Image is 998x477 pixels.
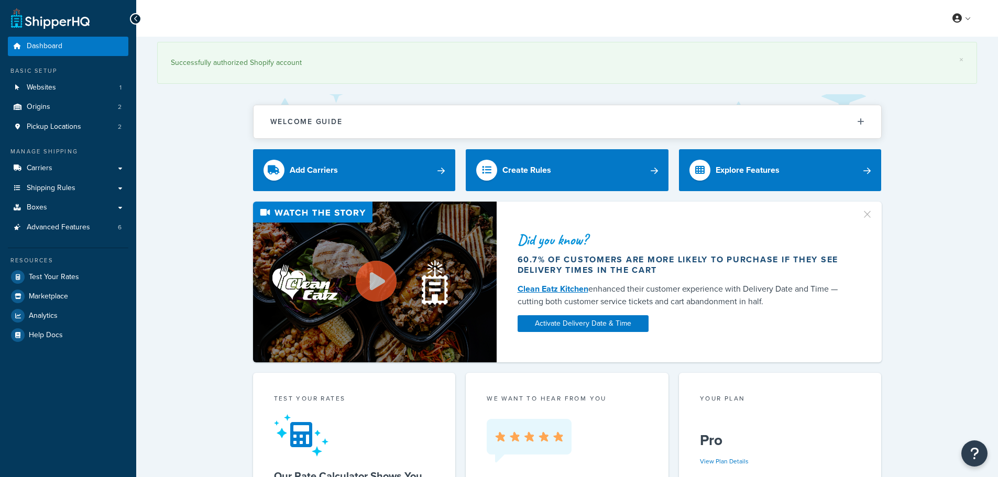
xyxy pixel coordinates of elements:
span: Shipping Rules [27,184,75,193]
a: Add Carriers [253,149,456,191]
p: we want to hear from you [487,394,648,403]
div: Explore Features [716,163,780,178]
a: Test Your Rates [8,268,128,286]
li: Origins [8,97,128,117]
span: Test Your Rates [29,273,79,282]
a: Dashboard [8,37,128,56]
li: Advanced Features [8,218,128,237]
span: Pickup Locations [27,123,81,131]
div: Your Plan [700,394,861,406]
div: 60.7% of customers are more likely to purchase if they see delivery times in the cart [518,254,849,275]
img: Video thumbnail [253,202,497,362]
h5: Pro [700,432,861,449]
a: Shipping Rules [8,179,128,198]
span: 1 [119,83,122,92]
span: Carriers [27,164,52,173]
div: Create Rules [502,163,551,178]
a: Clean Eatz Kitchen [518,283,588,295]
span: Help Docs [29,331,63,340]
div: Test your rates [274,394,435,406]
a: Activate Delivery Date & Time [518,315,649,332]
div: Did you know? [518,232,849,247]
li: Websites [8,78,128,97]
span: Dashboard [27,42,62,51]
h2: Welcome Guide [270,118,343,126]
span: Advanced Features [27,223,90,232]
span: Analytics [29,312,58,320]
a: Pickup Locations2 [8,117,128,137]
button: Welcome Guide [254,105,881,138]
div: Add Carriers [290,163,338,178]
button: Open Resource Center [961,440,988,467]
a: Websites1 [8,78,128,97]
a: Help Docs [8,326,128,345]
a: View Plan Details [700,457,749,466]
a: Marketplace [8,287,128,306]
div: Successfully authorized Shopify account [171,56,963,70]
a: Analytics [8,306,128,325]
div: Resources [8,256,128,265]
span: Origins [27,103,50,112]
span: Boxes [27,203,47,212]
span: 2 [118,123,122,131]
span: 2 [118,103,122,112]
a: Advanced Features6 [8,218,128,237]
li: Pickup Locations [8,117,128,137]
a: Carriers [8,159,128,178]
span: Websites [27,83,56,92]
a: × [959,56,963,64]
span: 6 [118,223,122,232]
div: Basic Setup [8,66,128,75]
a: Origins2 [8,97,128,117]
a: Create Rules [466,149,668,191]
div: Manage Shipping [8,147,128,156]
a: Explore Features [679,149,882,191]
div: enhanced their customer experience with Delivery Date and Time — cutting both customer service ti... [518,283,849,308]
span: Marketplace [29,292,68,301]
a: Boxes [8,198,128,217]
